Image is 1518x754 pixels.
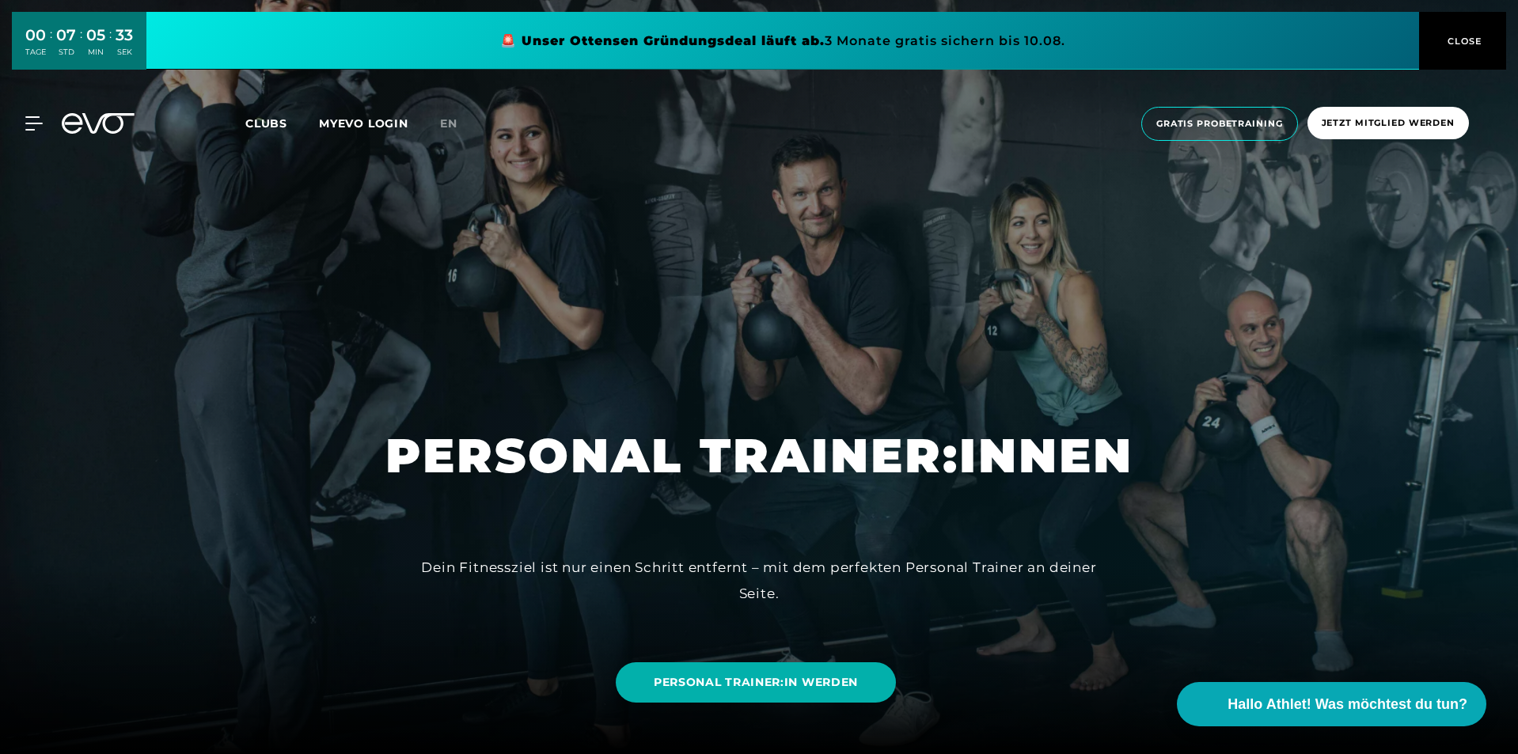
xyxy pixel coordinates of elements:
span: Jetzt Mitglied werden [1322,116,1455,130]
a: MYEVO LOGIN [319,116,408,131]
a: en [440,115,476,133]
h1: PERSONAL TRAINER:INNEN [385,425,1133,487]
span: Hallo Athlet! Was möchtest du tun? [1228,694,1467,715]
a: Clubs [245,116,319,131]
div: MIN [86,47,105,58]
a: Gratis Probetraining [1137,107,1303,141]
div: Dein Fitnessziel ist nur einen Schritt entfernt – mit dem perfekten Personal Trainer an deiner Se... [403,555,1115,606]
span: en [440,116,457,131]
span: PERSONAL TRAINER:IN WERDEN [654,674,858,691]
span: Clubs [245,116,287,131]
div: STD [56,47,76,58]
div: SEK [116,47,133,58]
div: 05 [86,24,105,47]
a: Jetzt Mitglied werden [1303,107,1474,141]
div: : [109,25,112,67]
div: 33 [116,24,133,47]
div: TAGE [25,47,46,58]
a: PERSONAL TRAINER:IN WERDEN [616,662,896,703]
div: : [80,25,82,67]
button: Hallo Athlet! Was möchtest du tun? [1177,682,1486,726]
span: Gratis Probetraining [1156,117,1283,131]
div: : [50,25,52,67]
button: CLOSE [1419,12,1506,70]
div: 07 [56,24,76,47]
span: CLOSE [1444,34,1482,48]
div: 00 [25,24,46,47]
